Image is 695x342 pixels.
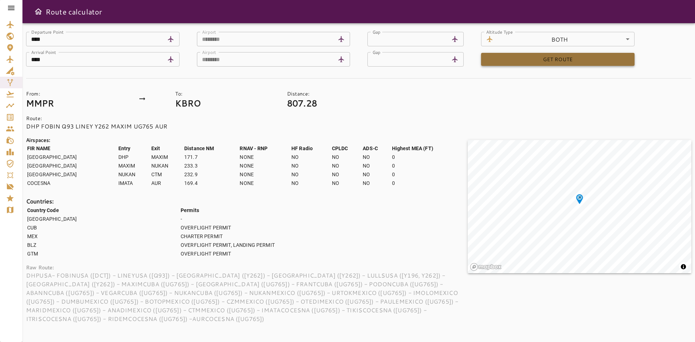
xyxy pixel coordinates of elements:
td: 0 [392,153,467,161]
td: NO [362,162,391,170]
p: DHPUSA- FOBINUSA ([DCT]) - LINEYUSA ([Q93]) - [GEOGRAPHIC_DATA] ([Y262]) - [GEOGRAPHIC_DATA] ([Y2... [26,271,468,323]
td: NUKAN [118,170,150,178]
td: NO [291,170,331,178]
label: Gap [372,49,380,55]
td: CTM [151,170,183,178]
td: AUR [151,179,183,187]
td: 171.7 [184,153,239,161]
td: NO [291,162,331,170]
td: [GEOGRAPHIC_DATA] [27,170,117,178]
td: [GEOGRAPHIC_DATA] [27,153,117,161]
td: MAXIM [118,162,150,170]
td: 169.4 [184,179,239,187]
canvas: Map [468,140,691,273]
h6: Route calculator [46,6,102,17]
td: NO [291,179,331,187]
td: OVERFLIGHT PERMIT, LANDING PERMIT [180,241,467,249]
label: Altitude Type [486,29,513,35]
label: Departure Point [31,29,63,35]
td: GTM [27,250,180,258]
strong: Raw Route: [26,264,54,271]
td: 0 [392,170,467,178]
td: MAXIM [151,153,183,161]
td: 232.9 [184,170,239,178]
td: COCESNA [27,179,117,187]
th: FIR NAME [27,144,117,152]
td: NO [332,153,362,161]
td: [GEOGRAPHIC_DATA] [27,162,117,170]
th: ADS-C [362,144,391,152]
strong: 807.28 [287,97,317,109]
td: - [180,215,467,223]
th: Distance NM [184,144,239,152]
td: NONE [239,162,290,170]
td: MEX [27,232,180,240]
label: Gap [372,29,380,35]
td: BLZ [27,241,180,249]
th: Entry [118,144,150,152]
td: CHARTER PERMIT [180,232,467,240]
th: Country Code [27,206,180,214]
p: DHP FOBIN Q93 LINEY Y262 MAXIM UG765 AUR [26,122,468,131]
td: 0 [392,162,467,170]
label: Airport [202,49,216,55]
td: NO [362,170,391,178]
td: NO [332,162,362,170]
td: NO [362,153,391,161]
strong: Airspaces: [26,136,51,144]
td: NONE [239,153,290,161]
th: Highest MEA (FT) [392,144,467,152]
button: GET ROUTE [481,53,635,66]
td: DHP [118,153,150,161]
td: OVERFLIGHT PERMIT [180,250,467,258]
td: [GEOGRAPHIC_DATA] [27,215,180,223]
td: NONE [239,170,290,178]
th: Exit [151,144,183,152]
button: Toggle attribution [679,262,688,271]
td: 233.3 [184,162,239,170]
td: NO [362,179,391,187]
p: Route: [26,115,468,122]
strong: MMPR [26,97,54,109]
p: To: [175,90,281,97]
a: Mapbox logo [470,263,502,271]
strong: KBRO [175,97,201,109]
th: HF Radio [291,144,331,152]
button: Open drawer [31,4,46,19]
td: OVERFLIGHT PERMIT [180,224,467,232]
td: NUKAN [151,162,183,170]
label: Arrival Point [31,49,56,55]
th: CPLDC [332,144,362,152]
th: RNAV - RNP [239,144,290,152]
td: CUB [27,224,180,232]
td: IMATA [118,179,150,187]
td: NO [332,179,362,187]
strong: Countries: [26,197,54,205]
p: Distance: [287,90,430,97]
label: Airport [202,29,216,35]
th: Permits [180,206,467,214]
div: BOTH [496,32,635,46]
td: NONE [239,179,290,187]
td: NO [291,153,331,161]
td: 0 [392,179,467,187]
td: NO [332,170,362,178]
p: From: [26,90,132,97]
